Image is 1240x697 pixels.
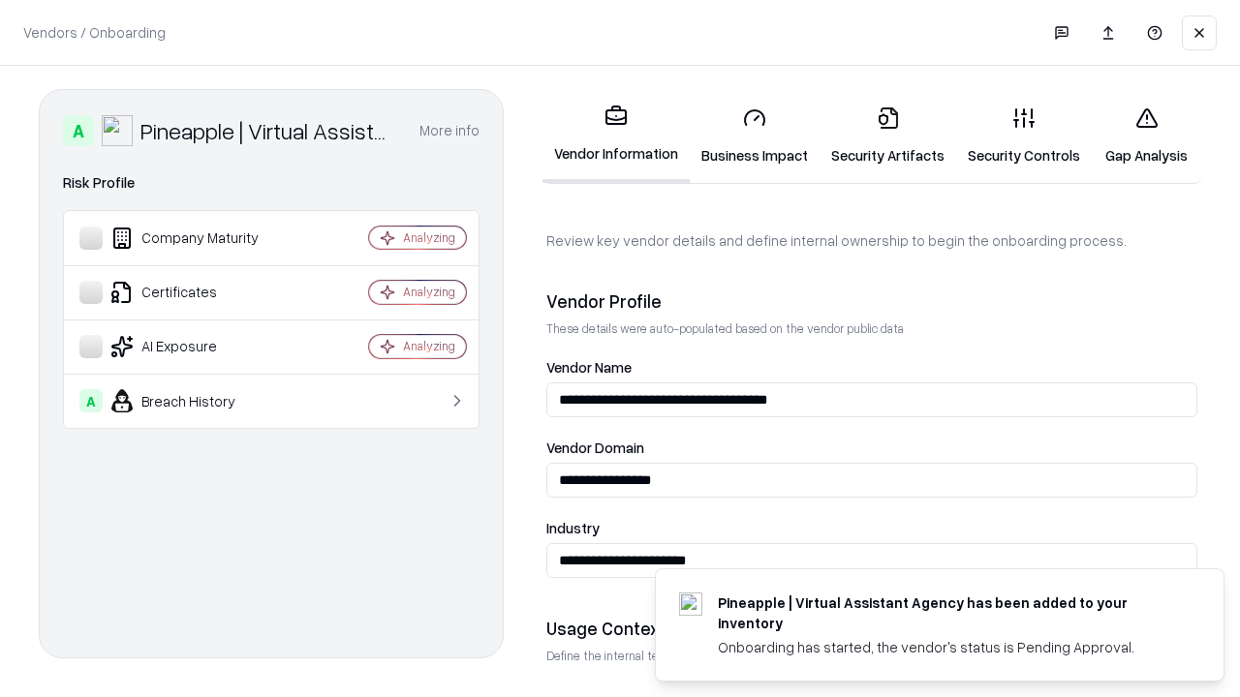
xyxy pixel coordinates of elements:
div: Pineapple | Virtual Assistant Agency has been added to your inventory [718,592,1177,633]
div: Onboarding has started, the vendor's status is Pending Approval. [718,637,1177,657]
div: Analyzing [403,229,455,246]
a: Security Artifacts [820,91,956,181]
label: Industry [546,521,1197,535]
div: Pineapple | Virtual Assistant Agency [140,115,396,146]
a: Gap Analysis [1092,91,1201,181]
label: Vendor Name [546,360,1197,375]
div: AI Exposure [79,335,311,358]
label: Vendor Domain [546,440,1197,455]
p: Vendors / Onboarding [23,22,166,43]
p: Define the internal team and reason for using this vendor. This helps assess business relevance a... [546,648,1197,664]
a: Security Controls [956,91,1092,181]
button: More info [419,113,480,148]
div: Analyzing [403,284,455,300]
div: Company Maturity [79,227,311,250]
div: A [63,115,94,146]
div: Vendor Profile [546,289,1197,313]
div: A [79,389,103,412]
a: Vendor Information [542,89,690,183]
p: These details were auto-populated based on the vendor public data [546,320,1197,337]
div: Breach History [79,389,311,412]
div: Risk Profile [63,171,480,195]
div: Usage Context [546,617,1197,640]
img: Pineapple | Virtual Assistant Agency [102,115,133,146]
p: Review key vendor details and define internal ownership to begin the onboarding process. [546,230,1197,251]
div: Analyzing [403,338,455,354]
img: trypineapple.com [679,592,702,616]
div: Certificates [79,281,311,304]
a: Business Impact [690,91,820,181]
